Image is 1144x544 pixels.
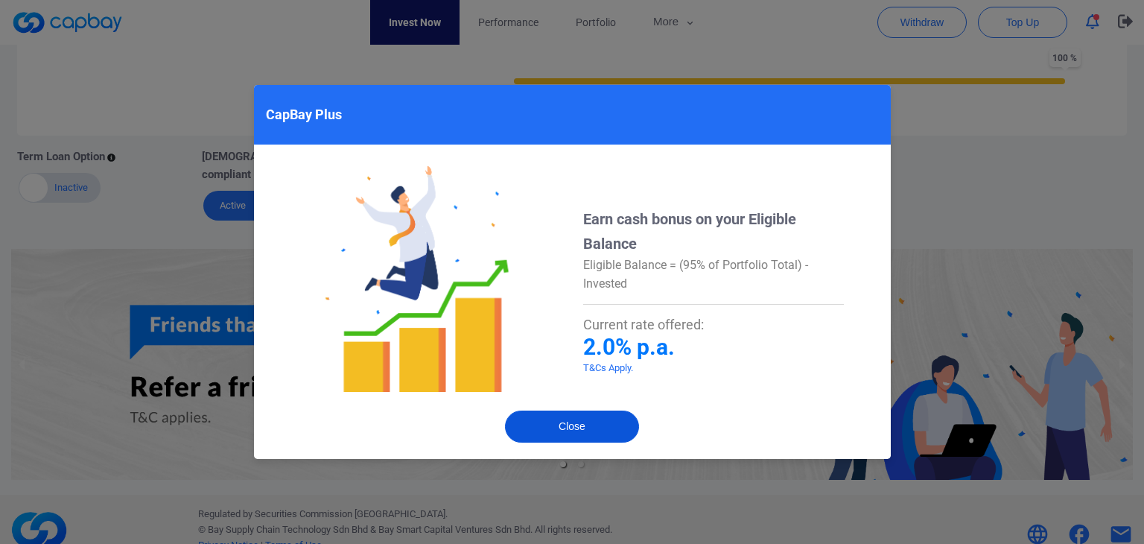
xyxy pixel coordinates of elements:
span: 2.0% p.a. [583,334,675,360]
span: Earn cash bonus on your Eligible Balance [583,210,796,253]
span: Current rate offered: [583,317,704,332]
h5: CapBay Plus [266,106,342,124]
span: Eligible Balance = (95% of Portfolio Total) - Invested [583,258,808,291]
img: CapBay Plus [300,162,532,395]
button: Close [505,411,639,443]
a: T&Cs Apply. [583,362,633,373]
